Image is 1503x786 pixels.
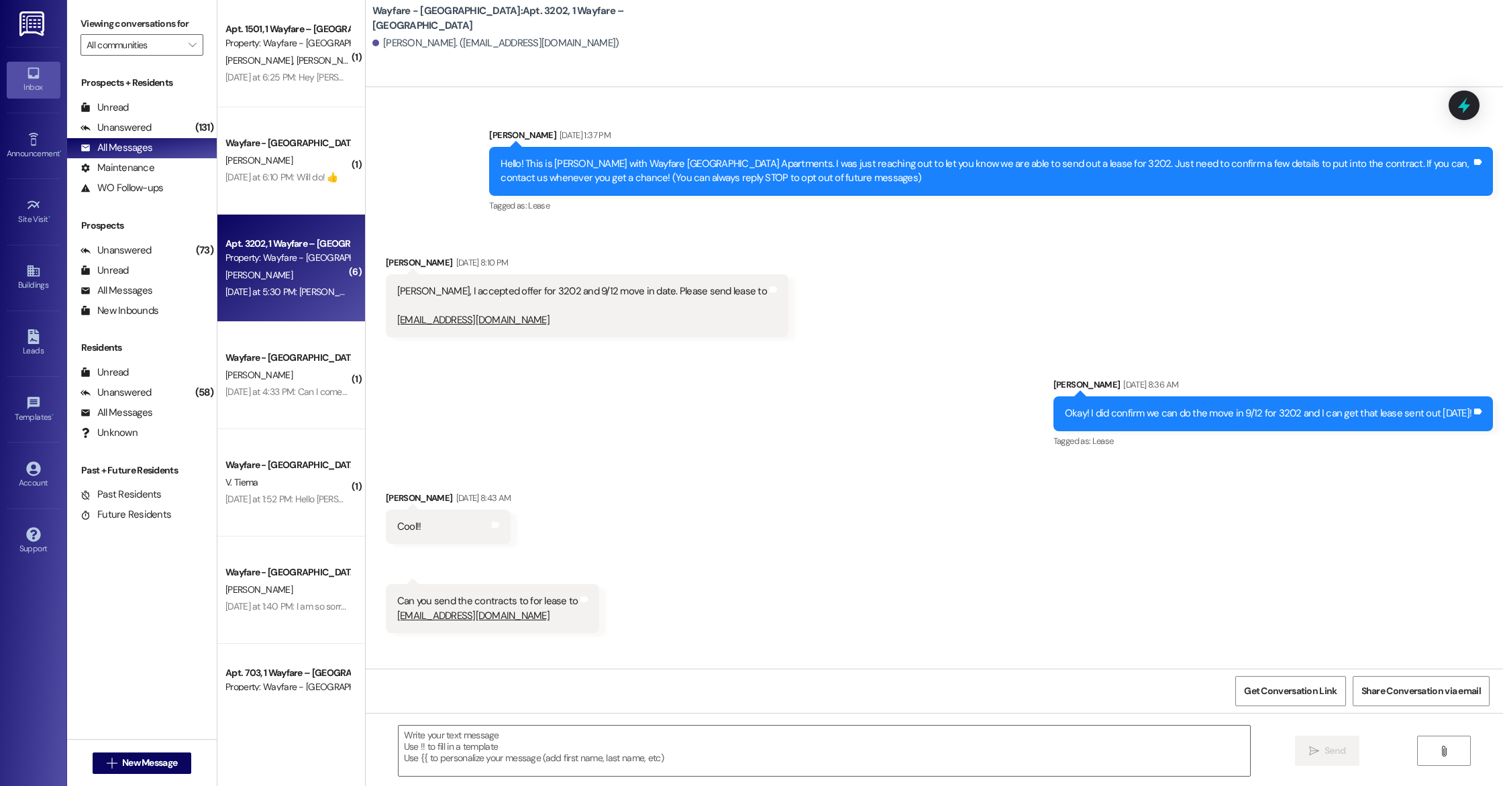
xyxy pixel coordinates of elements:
input: All communities [87,34,182,56]
div: Wayfare - [GEOGRAPHIC_DATA] [225,351,350,365]
div: Wayfare - [GEOGRAPHIC_DATA] [225,136,350,150]
div: Unread [81,366,129,380]
div: Unread [81,101,129,115]
div: Apt. 3202, 1 Wayfare – [GEOGRAPHIC_DATA] [225,237,350,251]
div: [PERSON_NAME], I accepted offer for 3202 and 9/12 move in date. Please send lease to [397,284,767,327]
span: Lease [528,200,550,211]
div: Prospects [67,219,217,233]
div: WO Follow-ups [81,181,163,195]
div: [PERSON_NAME] [1053,378,1493,396]
div: [DATE] at 6:25 PM: Hey [PERSON_NAME] there's dog poop on our yard. Can you please look into getti... [225,71,732,83]
span: [PERSON_NAME] [225,369,293,381]
div: Past + Future Residents [67,463,217,478]
span: [PERSON_NAME] [296,54,363,66]
div: [DATE] at 1:40 PM: I am so sorry to hear that this recovery is taking longer than desired! We wil... [225,600,1076,612]
div: [DATE] at 4:33 PM: Can I come in and pay it? [225,386,397,398]
div: Property: Wayfare - [GEOGRAPHIC_DATA] [225,36,350,50]
div: Past Residents [81,488,162,502]
div: [DATE] at 5:30 PM: [PERSON_NAME] will be in the office [DATE]! [225,286,470,298]
div: Unanswered [81,243,152,258]
div: Tagged as: [1053,431,1493,451]
div: All Messages [81,141,152,155]
div: [DATE] 8:43 AM [453,491,511,505]
span: Lease [1092,435,1114,447]
div: Apt. 1501, 1 Wayfare – [GEOGRAPHIC_DATA] [225,22,350,36]
span: [PERSON_NAME] [225,583,293,596]
div: Unanswered [81,386,152,400]
div: Tagged as: [489,196,1493,215]
div: [DATE] at 1:52 PM: Hello [PERSON_NAME]. I will not be able to. Thank you so much [225,493,539,505]
i:  [1309,746,1319,756]
a: [EMAIL_ADDRESS][DOMAIN_NAME] [397,313,550,327]
div: Apt. 703, 1 Wayfare – [GEOGRAPHIC_DATA] [225,666,350,680]
img: ResiDesk Logo [19,11,47,36]
div: (131) [192,117,217,138]
span: Send [1325,744,1345,758]
label: Viewing conversations for [81,13,203,34]
a: Templates • [7,392,60,428]
span: [PERSON_NAME] [225,54,297,66]
a: Inbox [7,62,60,98]
div: Unanswered [81,121,152,135]
div: Can you send the contracts to for lease to [397,594,578,623]
span: [PERSON_NAME] [225,154,293,166]
div: [PERSON_NAME] [386,256,788,274]
div: All Messages [81,406,152,420]
span: [PERSON_NAME] [225,269,293,281]
a: Site Visit • [7,194,60,230]
div: [DATE] 1:37 PM [556,128,611,142]
div: (58) [192,382,217,403]
div: New Inbounds [81,304,158,318]
div: [DATE] 8:36 AM [1120,378,1178,392]
div: Hello! This is [PERSON_NAME] with Wayfare [GEOGRAPHIC_DATA] Apartments. I was just reaching out t... [501,157,1471,186]
div: Unknown [81,426,138,440]
div: Residents [67,341,217,355]
div: All Messages [81,284,152,298]
div: Property: Wayfare - [GEOGRAPHIC_DATA] [225,680,350,694]
div: Future Residents [81,508,171,522]
span: New Message [122,756,177,770]
div: [PERSON_NAME] [386,491,511,510]
span: V. Tiema [225,476,258,488]
button: Share Conversation via email [1353,676,1490,706]
span: Get Conversation Link [1244,684,1337,698]
a: Leads [7,325,60,361]
span: • [60,147,62,156]
button: New Message [93,752,192,774]
a: Buildings [7,260,60,296]
div: Okay! I did confirm we can do the move in 9/12 for 3202 and I can get that lease sent out [DATE]! [1065,406,1471,420]
div: Unread [81,264,129,278]
i:  [1439,746,1449,756]
div: Maintenance [81,161,154,175]
div: (73) [193,240,217,261]
div: Wayfare - [GEOGRAPHIC_DATA] [225,565,350,579]
div: [PERSON_NAME] [489,128,1493,147]
div: Property: Wayfare - [GEOGRAPHIC_DATA] [225,251,350,265]
button: Get Conversation Link [1235,676,1345,706]
i:  [189,40,196,50]
div: [DATE] 8:10 PM [453,256,509,270]
div: Wayfare - [GEOGRAPHIC_DATA] [225,458,350,472]
div: [PERSON_NAME]. ([EMAIL_ADDRESS][DOMAIN_NAME]) [372,36,619,50]
button: Send [1295,736,1360,766]
b: Wayfare - [GEOGRAPHIC_DATA]: Apt. 3202, 1 Wayfare – [GEOGRAPHIC_DATA] [372,4,641,33]
div: Cool!! [397,520,421,534]
span: • [48,213,50,222]
div: [DATE] at 6:10 PM: Will do! 👍 [225,171,338,183]
i:  [107,758,117,769]
span: • [52,410,54,420]
span: Share Conversation via email [1361,684,1481,698]
a: Support [7,523,60,559]
a: Account [7,457,60,494]
div: Prospects + Residents [67,76,217,90]
a: [EMAIL_ADDRESS][DOMAIN_NAME] [397,609,550,622]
